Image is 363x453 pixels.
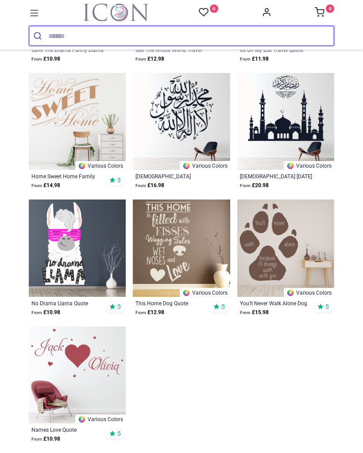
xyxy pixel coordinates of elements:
sup: 0 [210,4,218,13]
a: No Drama Llama Quote [31,299,105,307]
img: Icon Wall Stickers [84,4,148,21]
span: 5 [221,303,225,311]
strong: £ 10.98 [31,308,60,317]
span: 5 [117,303,121,311]
img: No Drama Llama Quote Wall Sticker [29,200,126,296]
a: Home Sweet Home Family Quote [31,173,105,180]
a: 0 [315,10,334,17]
span: From [240,57,251,61]
a: Its On My List Travel Quote [240,46,313,53]
sup: 0 [326,4,334,13]
a: See The Whole World Travel Quote [135,46,209,53]
a: Logo of Icon Wall Stickers [84,4,148,21]
strong: £ 20.98 [240,181,269,190]
a: Various Colors [75,415,126,423]
span: From [31,183,42,188]
a: You'll Never Walk Alone Dog Quote [240,299,313,307]
img: Home Sweet Home Family Quote Wall Sticker - Mod9 [29,73,126,170]
a: Various Colors [75,161,126,170]
span: 5 [325,303,329,311]
span: From [31,310,42,315]
a: Save The Drama Funny Llama Quote [31,46,105,53]
img: Color Wheel [182,289,190,297]
strong: £ 10.98 [31,55,60,63]
a: [DEMOGRAPHIC_DATA] [DATE][PERSON_NAME] [240,173,313,180]
a: Various Colors [284,288,334,297]
span: From [135,57,146,61]
img: You'll Never Walk Alone Dog Quote Wall Sticker [237,200,334,296]
span: From [240,183,251,188]
strong: £ 16.98 [135,181,164,190]
a: [DEMOGRAPHIC_DATA] Calligraphy There Is No [DEMOGRAPHIC_DATA] But [DEMOGRAPHIC_DATA] [135,173,209,180]
img: Islamic Calligraphy There Is No God But God Wall Sticker [133,73,230,170]
span: From [31,57,42,61]
a: This Home Dog Quote [135,299,209,307]
a: Various Colors [284,161,334,170]
img: Color Wheel [286,162,294,170]
img: Personalised Names Love Quote Wall Sticker [29,326,126,423]
button: Submit [29,26,48,46]
strong: £ 11.98 [240,55,269,63]
strong: £ 12.98 [135,55,164,63]
span: From [135,183,146,188]
img: Color Wheel [286,289,294,297]
a: 0 [199,7,218,18]
img: Color Wheel [78,415,86,423]
span: From [240,310,251,315]
a: Names Love Quote [31,426,105,433]
img: Mosque Ramadan Kareem Wall Sticker [237,73,334,170]
span: 5 [117,430,121,438]
a: Account Info [262,10,271,17]
img: This Home Dog Quote Wall Sticker [133,200,230,296]
span: From [135,310,146,315]
img: Color Wheel [182,162,190,170]
a: Various Colors [180,288,230,297]
strong: £ 14.98 [31,181,60,190]
img: Color Wheel [78,162,86,170]
strong: £ 15.98 [240,308,269,317]
span: From [31,437,42,441]
strong: £ 10.98 [31,435,60,443]
span: 3 [117,176,121,184]
a: Various Colors [180,161,230,170]
strong: £ 12.98 [135,308,164,317]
